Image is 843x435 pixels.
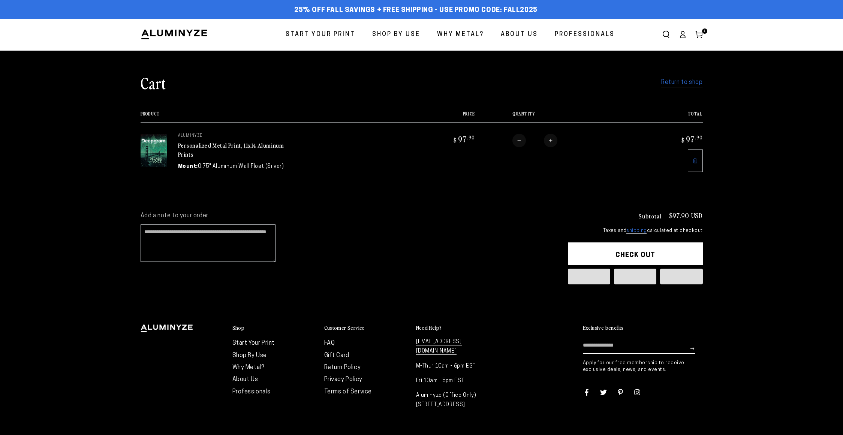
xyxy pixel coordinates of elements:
[198,163,284,170] dd: 0.75" Aluminum Wall Float (Silver)
[141,29,208,40] img: Aluminyze
[178,134,290,138] p: aluminyze
[690,337,695,360] button: Subscribe
[232,324,245,331] h2: Shop
[416,324,442,331] h2: Need Help?
[367,25,426,45] a: Shop By Use
[658,26,674,43] summary: Search our site
[141,111,409,122] th: Product
[372,29,420,40] span: Shop By Use
[178,141,284,159] a: Personalized Metal Print, 11x14 Aluminum Prints
[661,77,702,88] a: Return to shop
[454,136,457,144] span: $
[416,362,500,371] p: M-Thur 10am - 6pm EST
[452,134,475,144] bdi: 97
[636,111,702,122] th: Total
[555,29,615,40] span: Professionals
[416,391,500,410] p: Aluminyze (Office Only) [STREET_ADDRESS]
[549,25,620,45] a: Professionals
[232,365,264,371] a: Why Metal?
[467,134,475,141] sup: .90
[583,324,703,332] summary: Exclusive benefits
[416,324,500,332] summary: Need Help?
[583,360,703,373] p: Apply for our free membership to receive exclusive deals, news, and events.
[286,29,355,40] span: Start Your Print
[568,242,703,265] button: Check out
[437,29,484,40] span: Why Metal?
[501,29,538,40] span: About Us
[409,111,475,122] th: Price
[280,25,361,45] a: Start Your Print
[638,213,662,219] h3: Subtotal
[681,136,685,144] span: $
[669,212,703,219] p: $97.90 USD
[232,324,317,332] summary: Shop
[324,389,372,395] a: Terms of Service
[704,28,706,34] span: 1
[232,353,267,359] a: Shop By Use
[232,377,258,383] a: About Us
[568,227,703,235] small: Taxes and calculated at checkout
[416,376,500,386] p: Fri 10am - 5pm EST
[495,25,544,45] a: About Us
[526,134,544,147] input: Quantity for Personalized Metal Print, 11x14 Aluminum Prints
[695,134,703,141] sup: .90
[416,339,462,355] a: [EMAIL_ADDRESS][DOMAIN_NAME]
[680,134,703,144] bdi: 97
[626,228,647,234] a: shipping
[141,212,553,220] label: Add a note to your order
[324,340,335,346] a: FAQ
[475,111,636,122] th: Quantity
[232,389,271,395] a: Professionals
[141,134,167,167] img: 11"x14" Rectangle Silver Glossy Aluminyzed Photo
[324,324,365,331] h2: Customer Service
[324,377,362,383] a: Privacy Policy
[688,149,703,172] a: Remove 11"x14" Rectangle Silver Glossy Aluminyzed Photo
[141,73,166,93] h1: Cart
[324,365,361,371] a: Return Policy
[324,324,409,332] summary: Customer Service
[178,163,198,170] dt: Mount:
[431,25,490,45] a: Why Metal?
[232,340,275,346] a: Start Your Print
[583,324,624,331] h2: Exclusive benefits
[324,353,349,359] a: Gift Card
[294,6,538,15] span: 25% off FALL Savings + Free Shipping - Use Promo Code: FALL2025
